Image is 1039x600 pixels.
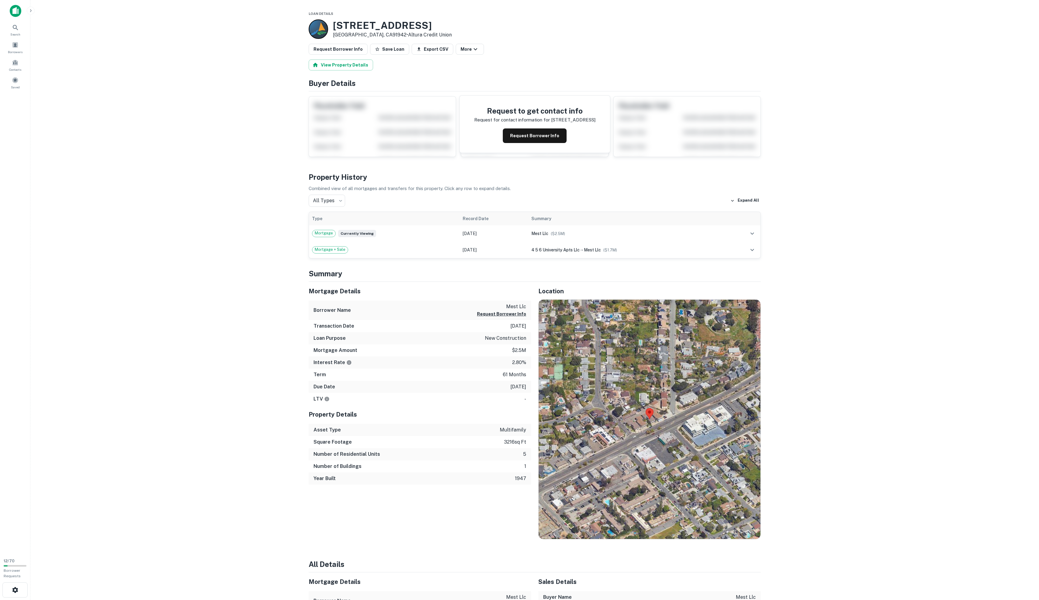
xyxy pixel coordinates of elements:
span: 4 5 6 university apts llc [531,247,580,252]
div: All Types [309,195,345,207]
p: [DATE] [510,322,526,330]
button: Request Borrower Info [309,44,368,55]
span: Loan Details [309,12,333,15]
img: capitalize-icon.png [10,5,21,17]
iframe: Chat Widget [1009,551,1039,581]
button: Expand All [729,196,761,205]
p: 3216 sq ft [504,438,526,446]
h6: Interest Rate [314,359,352,366]
a: Search [2,22,29,38]
p: [GEOGRAPHIC_DATA], CA91942 • [333,31,452,39]
button: expand row [747,245,757,255]
p: [DATE] [510,383,526,390]
span: 12 / 70 [4,559,15,563]
p: [STREET_ADDRESS] [551,116,595,124]
h6: Asset Type [314,426,341,434]
h6: Due Date [314,383,335,390]
span: ($ 1.7M ) [603,248,617,252]
button: Export CSV [412,44,453,55]
span: Search [10,32,20,37]
span: Mortgage + Sale [312,247,348,253]
span: Mortgage [312,230,335,236]
th: Record Date [460,212,528,225]
h5: Mortgage Details [309,577,531,586]
a: Saved [2,74,29,91]
p: 61 months [503,371,526,378]
h4: Request to get contact info [474,105,595,116]
h6: Term [314,371,326,378]
h4: All Details [309,559,761,570]
p: $2.5m [512,347,526,354]
span: Currently viewing [338,230,376,237]
svg: The interest rates displayed on the website are for informational purposes only and may be report... [346,360,352,365]
p: - [524,395,526,403]
button: View Property Details [309,60,373,70]
th: Summary [528,212,725,225]
span: Contacts [9,67,21,72]
p: 1 [524,463,526,470]
td: [DATE] [460,225,528,242]
h5: Sales Details [538,577,761,586]
h6: Loan Purpose [314,335,346,342]
h4: Summary [309,268,761,279]
h5: Mortgage Details [309,287,531,296]
a: Altura Credit Union [408,32,452,38]
p: Combined view of all mortgages and transfers for this property. Click any row to expand details. [309,185,761,192]
h5: Property Details [309,410,531,419]
h6: Year Built [314,475,336,482]
h4: Buyer Details [309,78,761,89]
span: mest llc [584,247,601,252]
button: Request Borrower Info [477,310,526,318]
p: 5 [523,451,526,458]
span: Saved [11,85,20,90]
p: new construction [485,335,526,342]
p: mest llc [477,303,526,310]
button: More [456,44,484,55]
button: Request Borrower Info [503,128,567,143]
h6: Number of Buildings [314,463,362,470]
div: → [531,247,722,253]
p: 2.80% [512,359,526,366]
button: expand row [747,228,757,239]
span: mest llc [531,231,548,236]
span: Borrower Requests [4,568,21,578]
h3: [STREET_ADDRESS] [333,20,452,31]
h5: Location [538,287,761,296]
h6: LTV [314,395,330,403]
span: ($ 2.5M ) [551,231,565,236]
h4: Property History [309,172,761,182]
p: multifamily [500,426,526,434]
td: [DATE] [460,242,528,258]
th: Type [309,212,460,225]
button: Save Loan [370,44,409,55]
h6: Number of Residential Units [314,451,380,458]
svg: LTVs displayed on the website are for informational purposes only and may be reported incorrectly... [324,396,330,402]
h6: Borrower Name [314,307,351,314]
h6: Square Footage [314,438,352,446]
a: Borrowers [2,39,29,56]
h6: Transaction Date [314,322,354,330]
span: Borrowers [8,49,22,54]
h6: Mortgage Amount [314,347,357,354]
a: Contacts [2,57,29,73]
p: Request for contact information for [474,116,550,124]
p: 1947 [515,475,526,482]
